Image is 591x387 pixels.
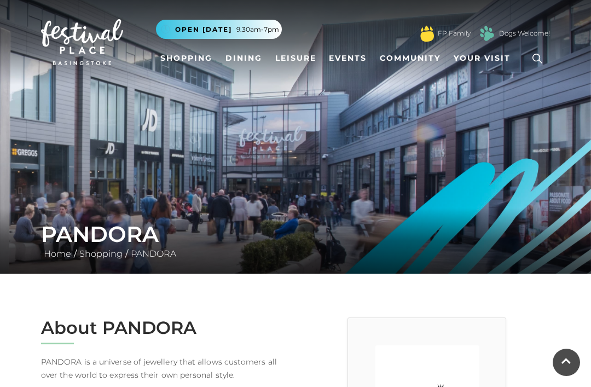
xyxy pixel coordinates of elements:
[41,355,287,382] p: PANDORA is a universe of jewellery that allows customers all over the world to express their own ...
[236,25,279,34] span: 9.30am-7pm
[271,48,321,68] a: Leisure
[128,249,179,259] a: PANDORA
[41,19,123,65] img: Festival Place Logo
[454,53,511,64] span: Your Visit
[41,317,287,338] h2: About PANDORA
[175,25,232,34] span: Open [DATE]
[41,221,550,247] h1: PANDORA
[375,48,445,68] a: Community
[221,48,266,68] a: Dining
[41,249,74,259] a: Home
[325,48,371,68] a: Events
[77,249,125,259] a: Shopping
[156,20,282,39] button: Open [DATE] 9.30am-7pm
[438,28,471,38] a: FP Family
[499,28,550,38] a: Dogs Welcome!
[449,48,520,68] a: Your Visit
[33,221,558,261] div: / /
[156,48,217,68] a: Shopping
